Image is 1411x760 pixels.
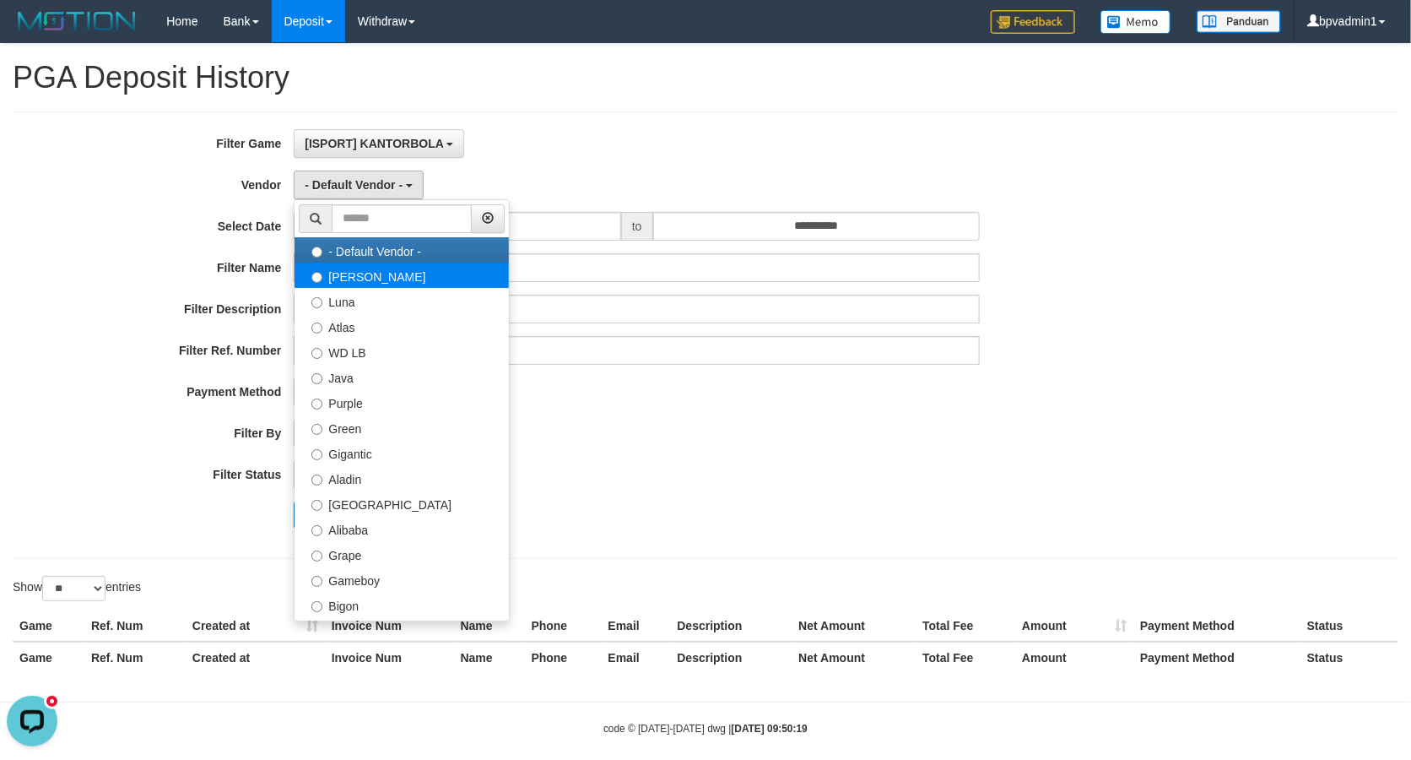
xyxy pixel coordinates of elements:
label: Java [295,364,509,389]
th: Name [454,611,525,642]
button: Open LiveChat chat widget [7,7,57,57]
img: MOTION_logo.png [13,8,141,34]
th: Status [1300,642,1398,673]
input: Atlas [311,323,322,334]
input: Java [311,373,322,384]
h1: PGA Deposit History [13,61,1398,95]
span: [ISPORT] KANTORBOLA [305,137,443,150]
th: Ref. Num [84,611,186,642]
label: Gameboy [295,567,509,592]
small: code © [DATE]-[DATE] dwg | [603,723,808,735]
th: Payment Method [1133,642,1300,673]
input: Purple [311,399,322,410]
input: Aladin [311,475,322,486]
label: Purple [295,389,509,415]
label: Grape [295,541,509,567]
select: Showentries [42,576,105,601]
th: Total Fee [916,642,1015,673]
th: Net Amount [792,611,916,642]
th: Invoice Num [325,642,454,673]
th: Amount [1015,611,1133,642]
div: new message indicator [44,4,60,20]
label: Bigon [295,592,509,617]
th: Payment Method [1133,611,1300,642]
th: Total Fee [916,611,1015,642]
button: - Default Vendor - [294,171,424,199]
label: - Default Vendor - [295,237,509,263]
input: Bigon [311,601,322,612]
th: Amount [1015,642,1133,673]
input: WD LB [311,348,322,359]
label: [PERSON_NAME] [295,263,509,288]
th: Created at [186,642,325,673]
input: [GEOGRAPHIC_DATA] [311,500,322,511]
th: Ref. Num [84,642,186,673]
label: WD LB [295,339,509,364]
th: Email [602,611,671,642]
button: [ISPORT] KANTORBOLA [294,129,464,158]
input: - Default Vendor - [311,247,322,258]
th: Net Amount [792,642,916,673]
th: Invoice Num [325,611,454,642]
th: Description [670,611,792,642]
th: Game [13,611,84,642]
input: Gameboy [311,576,322,587]
th: Name [454,642,525,673]
img: panduan.png [1197,10,1281,33]
label: Luna [295,288,509,313]
th: Game [13,642,84,673]
img: Feedback.jpg [991,10,1075,34]
th: Phone [525,611,602,642]
th: Created at [186,611,325,642]
label: Gigantic [295,440,509,465]
th: Status [1300,611,1398,642]
label: Allstar [295,617,509,643]
th: Phone [525,642,602,673]
label: Alibaba [295,516,509,541]
label: [GEOGRAPHIC_DATA] [295,491,509,516]
label: Atlas [295,313,509,339]
label: Show entries [13,576,141,601]
span: - Default Vendor - [305,178,403,192]
strong: [DATE] 09:50:19 [732,723,808,735]
input: [PERSON_NAME] [311,272,322,283]
th: Description [670,642,792,673]
input: Grape [311,551,322,562]
th: Email [602,642,671,673]
input: Green [311,424,322,435]
input: Luna [311,297,322,308]
input: Alibaba [311,525,322,536]
input: Gigantic [311,449,322,460]
span: to [621,212,653,241]
label: Green [295,415,509,440]
label: Aladin [295,465,509,491]
img: Button%20Memo.svg [1100,10,1171,34]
